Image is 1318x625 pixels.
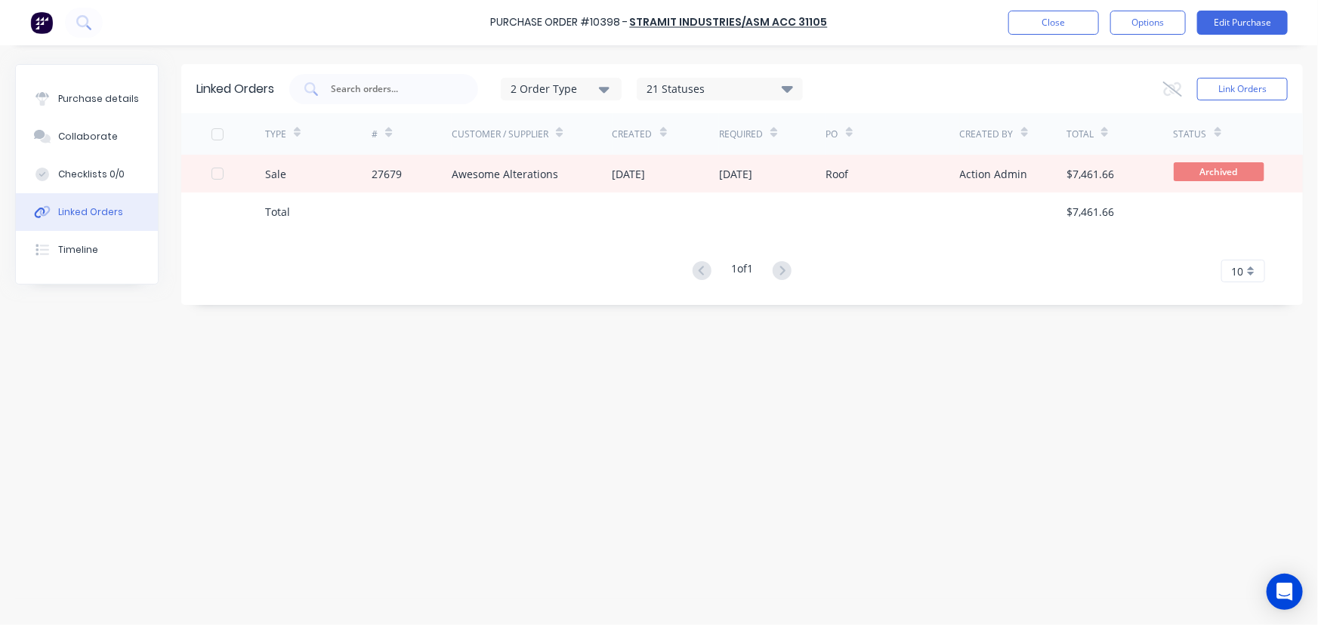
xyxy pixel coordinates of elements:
button: Collaborate [16,118,158,155]
div: Created [613,128,653,141]
div: TYPE [265,128,286,141]
button: Timeline [16,231,158,269]
div: Checklists 0/0 [58,168,125,181]
button: Linked Orders [16,193,158,231]
div: 27679 [372,166,402,182]
div: Linked Orders [196,80,274,98]
div: $7,461.66 [1066,204,1114,220]
div: Customer / Supplier [452,128,548,141]
div: PO [826,128,838,141]
div: 1 of 1 [731,260,753,282]
div: Awesome Alterations [452,166,558,182]
div: Status [1174,128,1207,141]
a: Stramit Industries/Asm Acc 31105 [630,15,828,30]
span: 10 [1231,263,1243,279]
div: Required [719,128,763,141]
button: Edit Purchase [1197,11,1288,35]
div: Action Admin [960,166,1028,182]
img: Factory [30,11,53,34]
div: Sale [265,166,286,182]
div: $7,461.66 [1066,166,1114,182]
div: [DATE] [719,166,752,182]
button: Close [1008,11,1099,35]
button: Options [1110,11,1186,35]
div: Created By [960,128,1014,141]
div: 21 Statuses [637,81,802,97]
div: 2 Order Type [511,81,612,97]
div: # [372,128,378,141]
button: 2 Order Type [501,78,622,100]
div: Roof [826,166,849,182]
button: Checklists 0/0 [16,155,158,193]
span: Archived [1174,162,1264,181]
div: Purchase Order #10398 - [491,15,628,31]
div: Open Intercom Messenger [1267,574,1303,610]
div: Timeline [58,243,98,257]
input: Search orders... [329,82,455,97]
div: [DATE] [613,166,646,182]
div: Total [1066,128,1094,141]
button: Purchase details [16,80,158,118]
div: Linked Orders [58,205,123,219]
div: Purchase details [58,92,139,106]
div: Total [265,204,290,220]
div: Collaborate [58,130,118,143]
button: Link Orders [1197,78,1288,100]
